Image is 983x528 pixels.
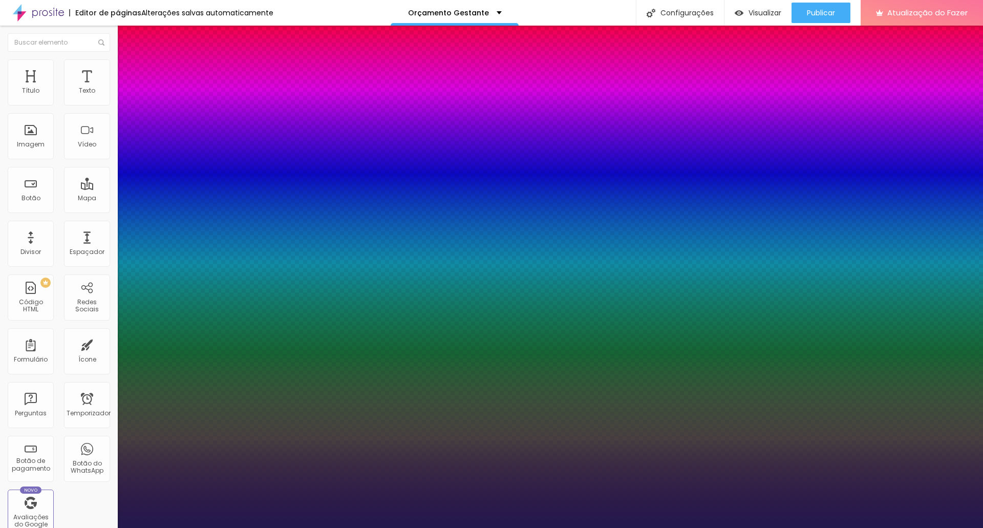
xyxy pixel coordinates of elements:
[141,8,273,18] font: Alterações salvas automaticamente
[887,7,968,18] font: Atualização do Fazer
[17,140,45,149] font: Imagem
[79,86,95,95] font: Texto
[749,8,781,18] font: Visualizar
[735,9,743,17] img: view-1.svg
[78,140,96,149] font: Vídeo
[22,194,40,202] font: Botão
[67,409,111,417] font: Temporizador
[19,298,43,313] font: Código HTML
[78,355,96,364] font: Ícone
[71,459,103,475] font: Botão do WhatsApp
[98,39,104,46] img: Ícone
[15,409,47,417] font: Perguntas
[792,3,850,23] button: Publicar
[75,8,141,18] font: Editor de páginas
[724,3,792,23] button: Visualizar
[24,487,38,493] font: Novo
[20,247,41,256] font: Divisor
[647,9,655,17] img: Ícone
[12,456,50,472] font: Botão de pagamento
[70,247,104,256] font: Espaçador
[22,86,39,95] font: Título
[8,33,110,52] input: Buscar elemento
[807,8,835,18] font: Publicar
[78,194,96,202] font: Mapa
[408,8,489,18] font: Orçamento Gestante
[75,298,99,313] font: Redes Sociais
[14,355,48,364] font: Formulário
[660,8,714,18] font: Configurações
